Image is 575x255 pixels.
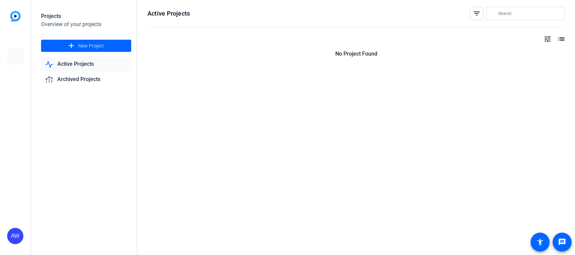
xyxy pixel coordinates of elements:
[41,57,131,71] a: Active Projects
[147,9,190,18] h1: Active Projects
[41,20,131,28] div: Overview of your projects
[78,42,104,50] span: New Project
[7,228,23,244] div: AW
[10,11,21,21] img: blue-gradient.svg
[67,42,76,50] mat-icon: add
[543,35,552,43] mat-icon: tune
[498,9,559,18] input: Search
[41,40,131,52] button: New Project
[558,238,566,246] mat-icon: message
[41,12,131,20] div: Projects
[557,35,565,43] mat-icon: list
[473,9,481,18] mat-icon: filter_list
[147,50,565,58] p: No Project Found
[536,238,544,246] mat-icon: accessibility
[41,73,131,86] a: Archived Projects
